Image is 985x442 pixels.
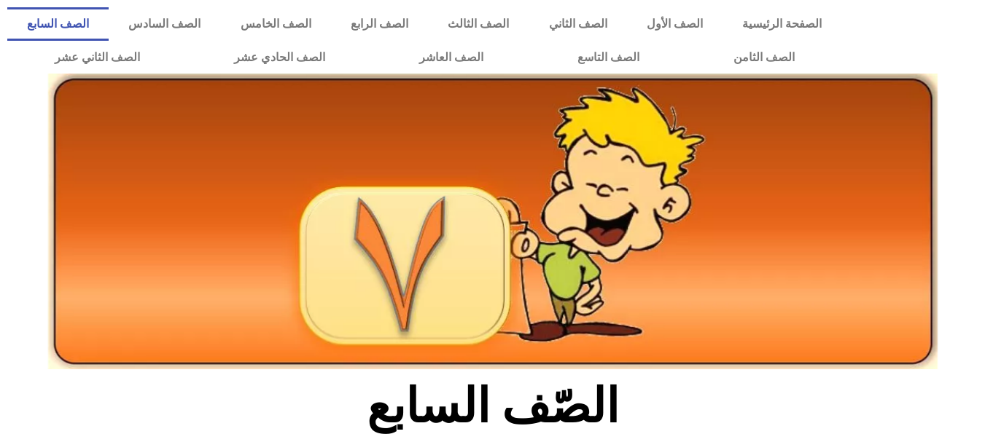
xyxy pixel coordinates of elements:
[627,7,723,41] a: الصف الأول
[7,7,109,41] a: الصف السابع
[686,41,841,74] a: الصف الثامن
[109,7,220,41] a: الصف السادس
[252,378,733,435] h2: الصّف السابع
[221,7,331,41] a: الصف الخامس
[530,41,686,74] a: الصف التاسع
[7,41,187,74] a: الصف الثاني عشر
[428,7,529,41] a: الصف الثالث
[331,7,428,41] a: الصف الرابع
[187,41,372,74] a: الصف الحادي عشر
[372,41,530,74] a: الصف العاشر
[529,7,627,41] a: الصف الثاني
[723,7,841,41] a: الصفحة الرئيسية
